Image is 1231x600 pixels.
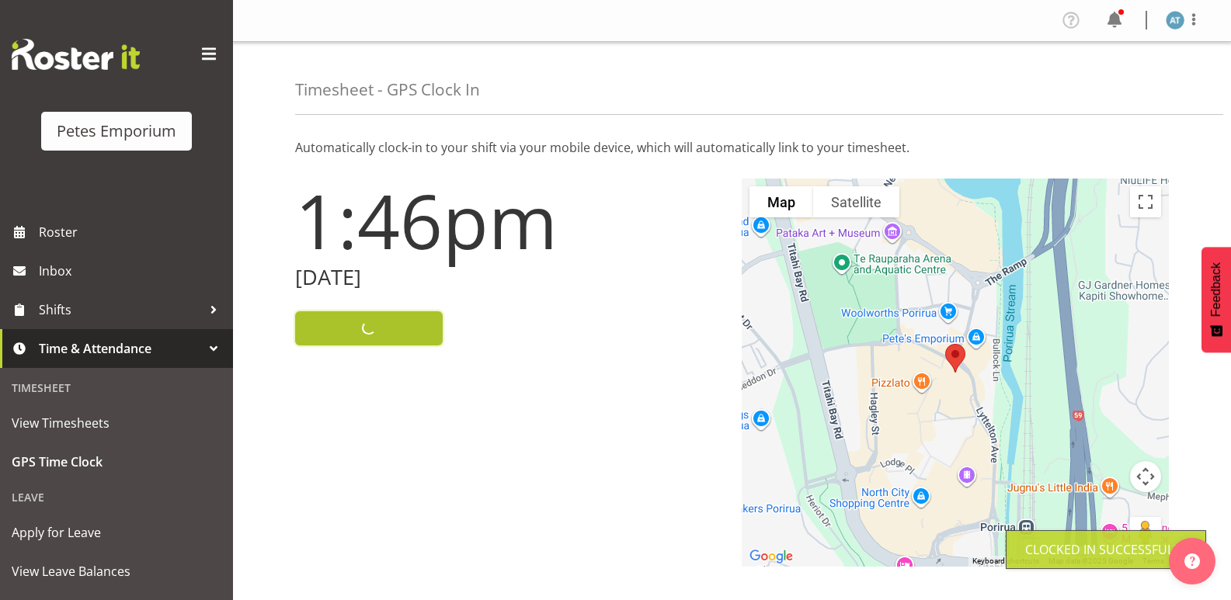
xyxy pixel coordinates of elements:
[12,450,221,473] span: GPS Time Clock
[4,513,229,552] a: Apply for Leave
[12,411,221,435] span: View Timesheets
[749,186,813,217] button: Show street map
[1025,540,1187,559] div: Clocked in Successfully
[746,546,797,567] img: Google
[813,186,899,217] button: Show satellite imagery
[1184,553,1200,569] img: help-xxl-2.png
[39,337,202,360] span: Time & Attendance
[12,39,140,70] img: Rosterit website logo
[295,265,723,290] h2: [DATE]
[12,521,221,544] span: Apply for Leave
[39,259,225,283] span: Inbox
[1209,262,1223,317] span: Feedback
[39,298,202,321] span: Shifts
[57,120,176,143] div: Petes Emporium
[39,220,225,244] span: Roster
[4,481,229,513] div: Leave
[4,442,229,481] a: GPS Time Clock
[295,179,723,262] h1: 1:46pm
[4,552,229,591] a: View Leave Balances
[4,404,229,442] a: View Timesheets
[972,556,1039,567] button: Keyboard shortcuts
[746,546,797,567] a: Open this area in Google Maps (opens a new window)
[295,81,480,99] h4: Timesheet - GPS Clock In
[1130,461,1161,492] button: Map camera controls
[4,372,229,404] div: Timesheet
[1130,517,1161,548] button: Drag Pegman onto the map to open Street View
[1166,11,1184,29] img: alex-micheal-taniwha5364.jpg
[295,138,1169,157] p: Automatically clock-in to your shift via your mobile device, which will automatically link to you...
[1130,186,1161,217] button: Toggle fullscreen view
[1201,247,1231,352] button: Feedback - Show survey
[12,560,221,583] span: View Leave Balances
